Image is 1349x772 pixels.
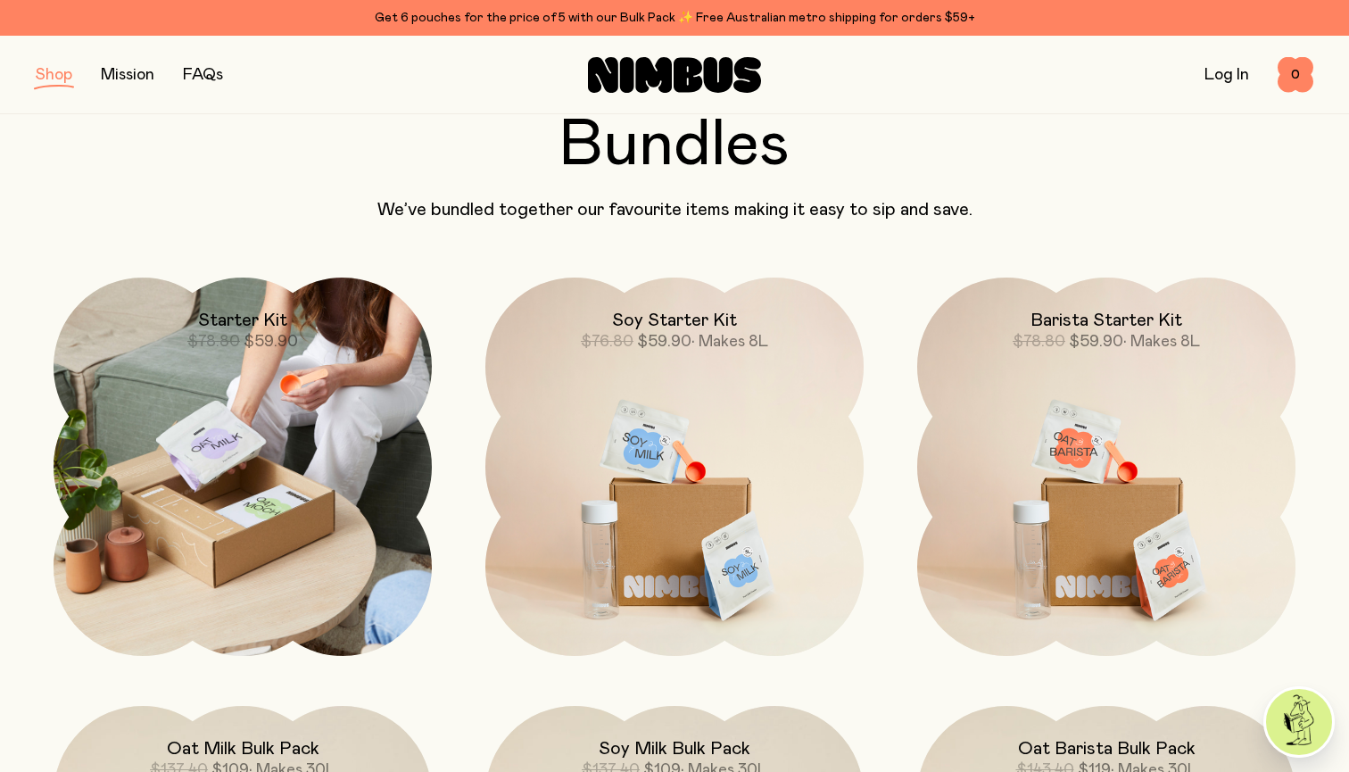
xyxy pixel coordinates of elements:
a: Log In [1204,67,1249,83]
a: Mission [101,67,154,83]
h2: Oat Milk Bulk Pack [167,738,319,760]
h2: Oat Barista Bulk Pack [1018,738,1196,760]
span: $59.90 [244,334,298,350]
h2: Starter Kit [198,310,287,331]
div: Get 6 pouches for the price of 5 with our Bulk Pack ✨ Free Australian metro shipping for orders $59+ [36,7,1313,29]
span: • Makes 8L [1123,334,1200,350]
a: Soy Starter Kit$76.80$59.90• Makes 8L [485,278,864,656]
h2: Barista Starter Kit [1030,310,1182,331]
span: • Makes 8L [691,334,768,350]
span: $59.90 [1069,334,1123,350]
h2: Soy Starter Kit [612,310,737,331]
a: Starter Kit$78.80$59.90 [54,278,432,656]
span: $59.90 [637,334,691,350]
span: $78.80 [187,334,240,350]
button: 0 [1278,57,1313,93]
img: agent [1266,689,1332,755]
h2: Soy Milk Bulk Pack [599,738,750,760]
span: $76.80 [581,334,633,350]
a: Barista Starter Kit$78.80$59.90• Makes 8L [917,278,1295,656]
p: We’ve bundled together our favourite items making it easy to sip and save. [36,199,1313,220]
a: FAQs [183,67,223,83]
span: $78.80 [1013,334,1065,350]
h2: Bundles [36,113,1313,178]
